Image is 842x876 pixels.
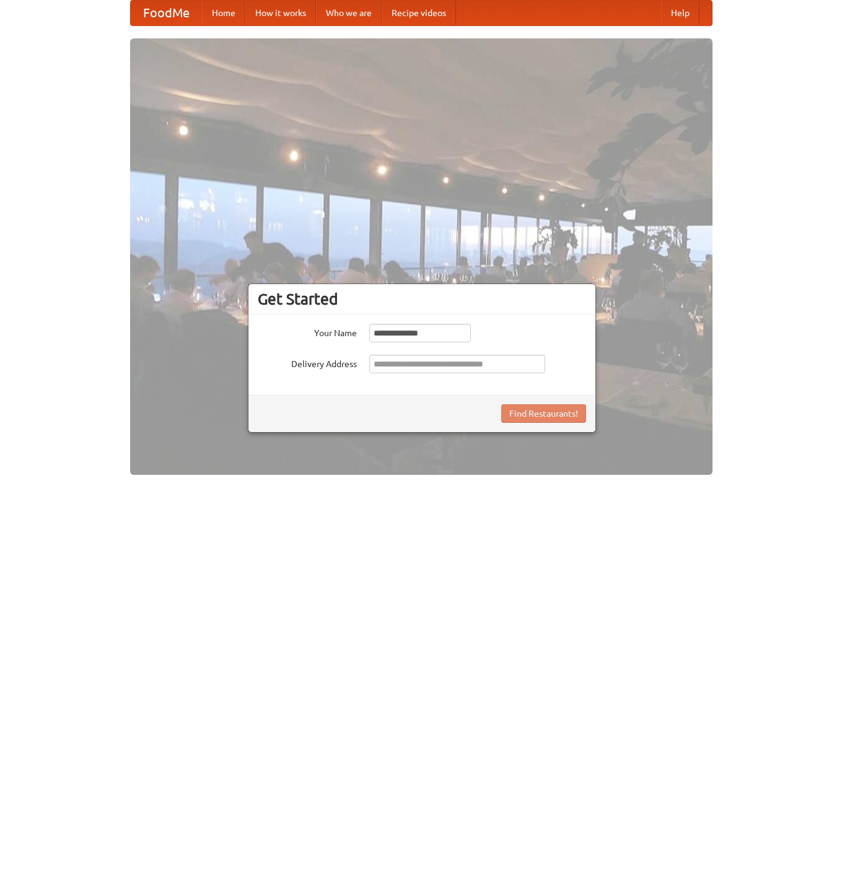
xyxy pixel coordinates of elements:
[258,324,357,339] label: Your Name
[382,1,456,25] a: Recipe videos
[131,1,202,25] a: FoodMe
[661,1,699,25] a: Help
[316,1,382,25] a: Who we are
[202,1,245,25] a: Home
[258,290,586,308] h3: Get Started
[258,355,357,370] label: Delivery Address
[501,404,586,423] button: Find Restaurants!
[245,1,316,25] a: How it works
